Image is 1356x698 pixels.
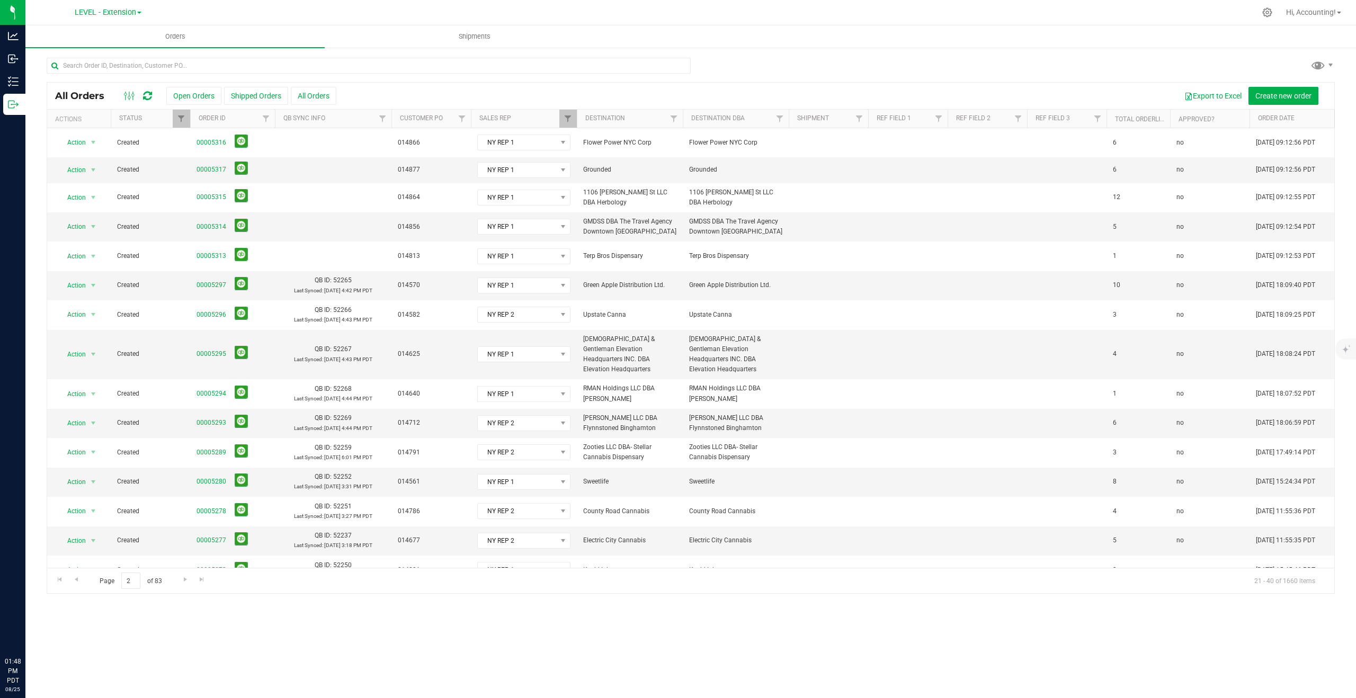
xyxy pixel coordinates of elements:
span: no [1176,418,1184,428]
span: select [87,562,100,577]
span: no [1176,251,1184,261]
span: LEVEL - Extension [75,8,136,17]
a: Orders [25,25,325,48]
span: NY REP 1 [478,135,557,150]
span: select [87,445,100,460]
p: 08/25 [5,685,21,693]
span: [DATE] 18:07:52 PDT [1256,389,1315,399]
span: Created [117,165,184,175]
span: NY REP 1 [478,562,557,577]
span: [DATE] 4:44 PM PDT [324,396,372,401]
span: Green Apple Distribution Ltd. [689,280,782,290]
span: 1106 [PERSON_NAME] St LLC DBA Herbology [689,187,782,208]
span: no [1176,535,1184,545]
span: no [1176,389,1184,399]
span: [PERSON_NAME] LLC DBA Flynnstoned Binghamton [689,413,782,433]
span: NY REP 2 [478,533,557,548]
a: Destination [585,114,625,122]
span: Created [117,389,184,399]
a: 00005297 [197,280,226,290]
span: 6 [1113,165,1117,175]
a: 00005316 [197,138,226,148]
a: 00005280 [197,477,226,487]
span: Action [58,504,86,518]
span: Terp Bros Dispensary [689,251,782,261]
span: 1 [1113,251,1117,261]
span: Action [58,533,86,548]
span: 52269 [333,414,352,422]
span: Action [58,278,86,293]
inline-svg: Inbound [8,53,19,64]
span: 1 [1113,389,1117,399]
span: select [87,219,100,234]
span: Upstate Canna [583,310,676,320]
span: QB ID: [315,385,332,392]
span: select [87,163,100,177]
a: Status [119,114,142,122]
span: no [1176,138,1184,148]
span: NY REP 2 [478,416,557,431]
span: [DATE] 11:55:35 PDT [1256,535,1315,545]
a: 00005295 [197,349,226,359]
span: 52268 [333,385,352,392]
span: no [1176,477,1184,487]
inline-svg: Analytics [8,31,19,41]
span: [DEMOGRAPHIC_DATA] & Gentleman Elevation Headquarters INC. DBA Elevation Headquarters [689,334,782,375]
a: Filter [173,110,190,128]
span: select [87,278,100,293]
span: Created [117,506,184,516]
a: Customer PO [400,114,443,122]
span: Created [117,280,184,290]
span: no [1176,349,1184,359]
span: 4 [1113,349,1117,359]
a: Filter [1010,110,1027,128]
span: [DATE] 4:42 PM PDT [324,288,372,293]
span: 52237 [333,532,352,539]
span: 014712 [398,418,465,428]
span: Last Synced: [294,288,323,293]
span: Electric City Cannabis [583,535,676,545]
a: Filter [374,110,391,128]
a: 00005277 [197,535,226,545]
span: Create new order [1255,92,1312,100]
span: RMAN Holdings LLC DBA [PERSON_NAME] [583,383,676,404]
span: Action [58,249,86,264]
span: All Orders [55,90,115,102]
a: Order ID [199,114,226,122]
span: select [87,249,100,264]
span: Created [117,192,184,202]
span: no [1176,448,1184,458]
span: NY REP 1 [478,347,557,362]
span: 014640 [398,389,465,399]
span: no [1176,565,1184,575]
span: GMDSS DBA The Travel Agency Downtown [GEOGRAPHIC_DATA] [689,217,782,237]
a: 00005293 [197,418,226,428]
span: NY REP 2 [478,504,557,518]
span: [DATE] 3:18 PM PDT [324,542,372,548]
span: [DATE] 09:12:55 PDT [1256,192,1315,202]
span: Created [117,222,184,232]
span: Created [117,565,184,575]
input: 2 [121,572,140,589]
span: NY REP 1 [478,190,557,205]
span: Action [58,416,86,431]
a: 00005296 [197,310,226,320]
span: Last Synced: [294,513,323,519]
span: 52266 [333,306,352,314]
span: 6 [1113,138,1117,148]
span: Action [58,190,86,205]
span: [DATE] 18:08:24 PDT [1256,349,1315,359]
span: [DATE] 09:12:56 PDT [1256,165,1315,175]
button: Export to Excel [1177,87,1248,105]
a: Go to the last page [194,572,210,587]
span: NY REP 1 [478,219,557,234]
span: 014813 [398,251,465,261]
span: Action [58,445,86,460]
span: Sweetlife [689,477,782,487]
span: 52251 [333,503,352,510]
span: County Road Cannabis [689,506,782,516]
span: no [1176,192,1184,202]
a: Ref Field 2 [956,114,991,122]
a: Shipments [325,25,624,48]
a: 00005313 [197,251,226,261]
